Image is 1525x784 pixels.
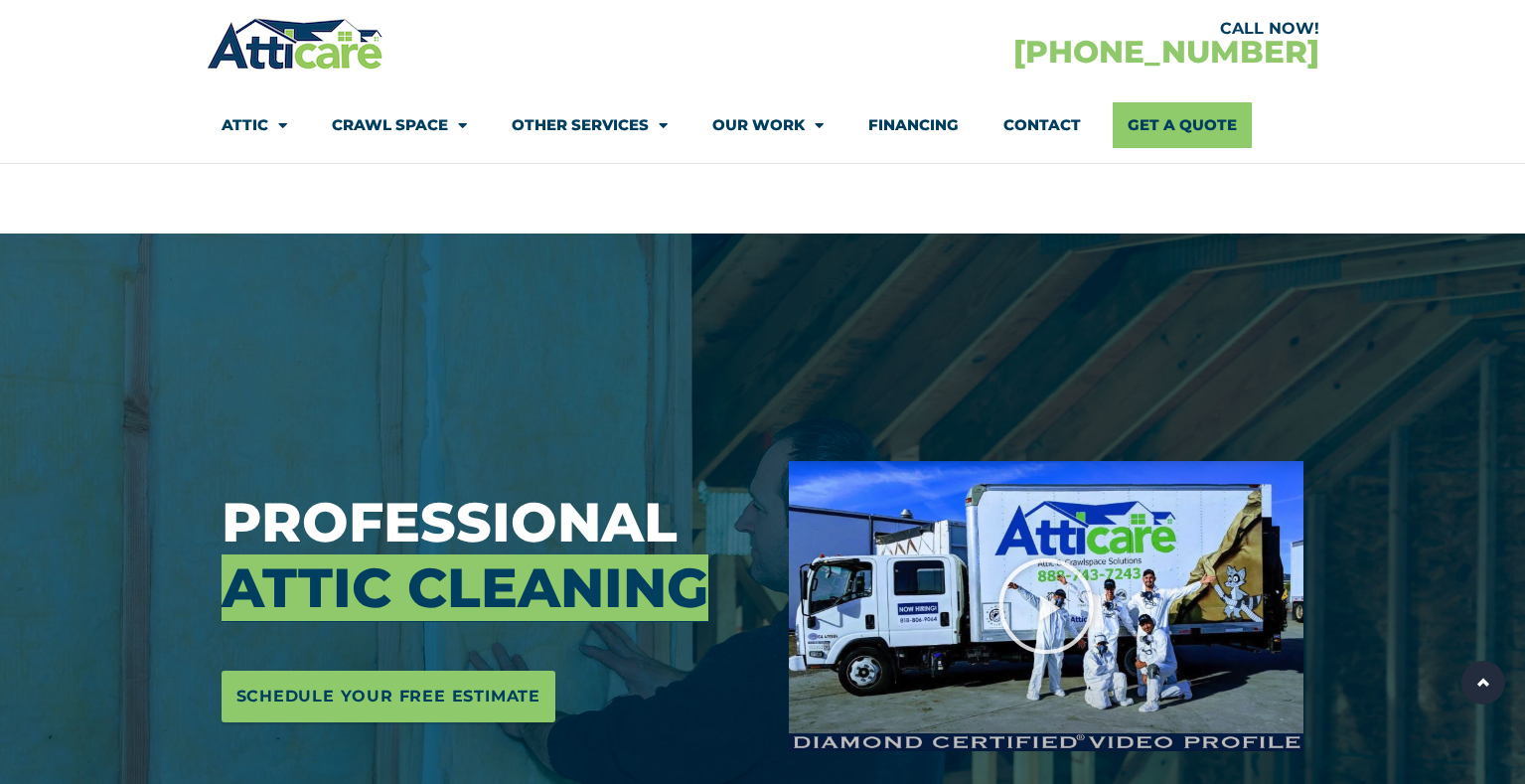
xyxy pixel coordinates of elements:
[1113,102,1252,148] a: Get A Quote
[222,490,760,621] h3: Professional
[512,102,668,148] a: Other Services
[712,102,824,148] a: Our Work
[222,671,556,722] a: Schedule Your Free Estimate
[868,102,959,148] a: Financing
[222,102,1304,148] nav: Menu
[236,681,541,712] span: Schedule Your Free Estimate
[1003,102,1081,148] a: Contact
[332,102,467,148] a: Crawl Space
[996,556,1096,656] div: Play Video
[763,21,1319,37] div: CALL NOW!
[222,554,708,621] span: Attic Cleaning
[222,102,287,148] a: Attic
